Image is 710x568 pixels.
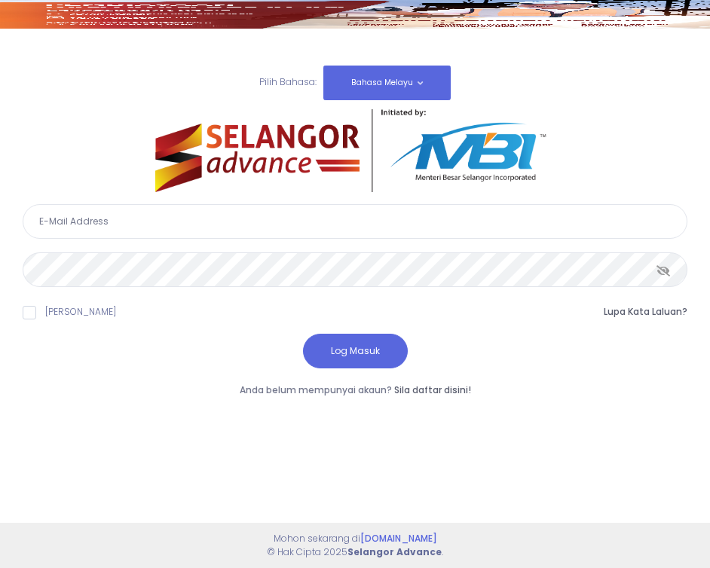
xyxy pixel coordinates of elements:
span: Anda belum mempunyai akaun? [240,383,392,396]
img: selangor-advance.png [155,109,554,192]
span: Mohon sekarang di © Hak Cipta 2025 . [267,532,443,558]
a: Sila daftar disini! [394,383,471,396]
a: [DOMAIN_NAME] [360,532,437,545]
strong: Selangor Advance [347,545,442,558]
a: Lupa Kata Laluan? [604,305,687,319]
button: Bahasa Melayu [323,66,451,100]
span: Pilih Bahasa: [259,75,317,88]
button: Log Masuk [303,334,408,368]
label: [PERSON_NAME] [45,305,116,319]
input: E-Mail Address [23,204,687,239]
